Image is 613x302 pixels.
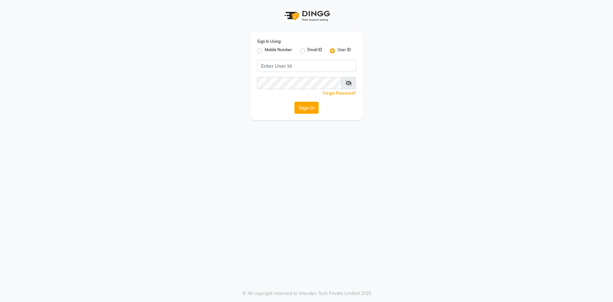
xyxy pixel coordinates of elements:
label: Mobile Number [265,47,292,55]
label: User ID [337,47,351,55]
a: Forgot Password? [323,91,356,96]
button: Sign In [294,102,319,114]
img: logo1.svg [281,6,332,25]
input: Username [257,77,342,89]
input: Username [257,60,356,72]
label: Email ID [307,47,322,55]
label: Sign In Using: [257,39,281,44]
